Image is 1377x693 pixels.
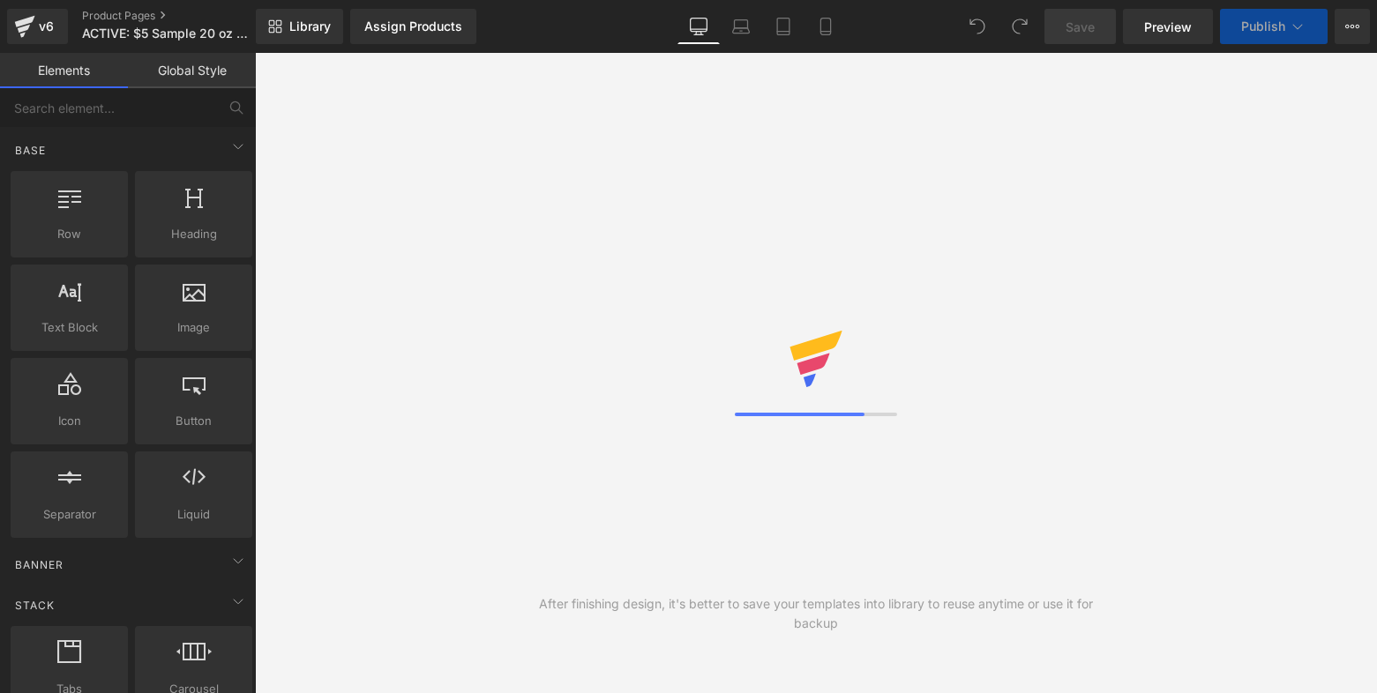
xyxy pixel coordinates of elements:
a: v6 [7,9,68,44]
span: Heading [140,225,247,243]
span: Text Block [16,318,123,337]
span: Publish [1241,19,1285,34]
span: Separator [16,505,123,524]
a: Tablet [762,9,804,44]
button: More [1335,9,1370,44]
a: Product Pages [82,9,285,23]
button: Undo [960,9,995,44]
span: Row [16,225,123,243]
span: Image [140,318,247,337]
div: Assign Products [364,19,462,34]
a: Desktop [677,9,720,44]
span: Save [1066,18,1095,36]
a: Laptop [720,9,762,44]
button: Redo [1002,9,1037,44]
span: Stack [13,597,56,614]
span: Preview [1144,18,1192,36]
button: Publish [1220,9,1328,44]
span: Library [289,19,331,34]
span: Banner [13,556,65,573]
div: v6 [35,15,57,38]
a: Global Style [128,53,256,88]
a: Preview [1123,9,1213,44]
span: Icon [16,412,123,430]
div: After finishing design, it's better to save your templates into library to reuse anytime or use i... [535,594,1096,633]
span: Button [140,412,247,430]
span: ACTIVE: $5 Sample 20 oz Tumbler - 012324 [82,26,251,41]
span: Liquid [140,505,247,524]
a: Mobile [804,9,847,44]
a: New Library [256,9,343,44]
span: Base [13,142,48,159]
